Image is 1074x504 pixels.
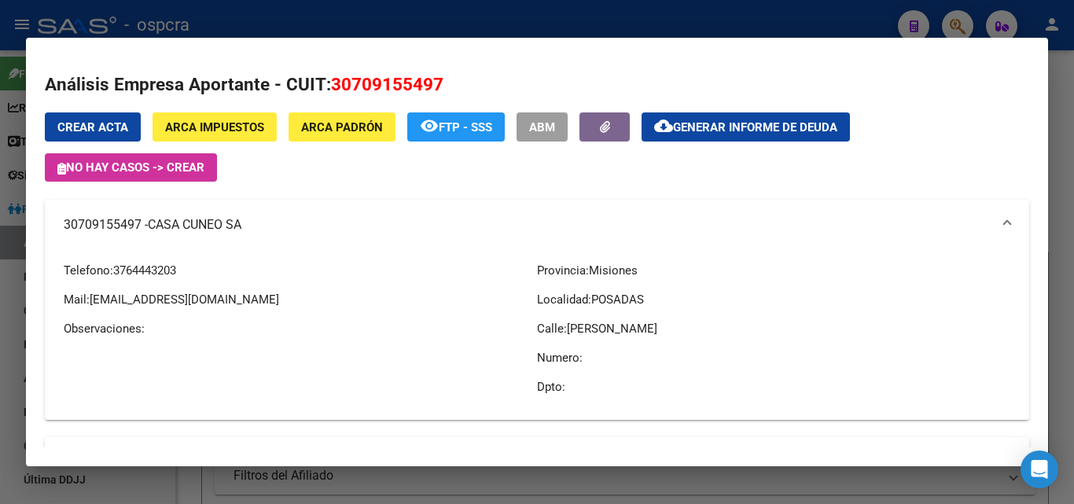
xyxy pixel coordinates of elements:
[537,262,1010,279] p: Provincia:
[64,320,537,337] p: Observaciones:
[64,262,537,279] p: Telefono:
[537,291,1010,308] p: Localidad:
[45,72,1029,98] h2: Análisis Empresa Aportante - CUIT:
[148,215,241,234] span: CASA CUNEO SA
[301,120,383,134] span: ARCA Padrón
[537,320,1010,337] p: Calle:
[567,322,657,336] span: [PERSON_NAME]
[153,112,277,142] button: ARCA Impuestos
[642,112,850,142] button: Generar informe de deuda
[331,74,443,94] span: 30709155497
[589,263,638,278] span: Misiones
[591,292,644,307] span: POSADAS
[57,160,204,175] span: No hay casos -> Crear
[537,378,1010,395] p: Dpto:
[45,153,217,182] button: No hay casos -> Crear
[45,250,1029,420] div: 30709155497 -CASA CUNEO SA
[439,120,492,134] span: FTP - SSS
[420,116,439,135] mat-icon: remove_red_eye
[90,292,279,307] span: [EMAIL_ADDRESS][DOMAIN_NAME]
[529,120,555,134] span: ABM
[517,112,568,142] button: ABM
[45,112,141,142] button: Crear Acta
[1021,451,1058,488] div: Open Intercom Messenger
[289,112,395,142] button: ARCA Padrón
[165,120,264,134] span: ARCA Impuestos
[64,291,537,308] p: Mail:
[57,120,128,134] span: Crear Acta
[654,116,673,135] mat-icon: cloud_download
[45,200,1029,250] mat-expansion-panel-header: 30709155497 -CASA CUNEO SA
[64,215,991,234] mat-panel-title: 30709155497 -
[407,112,505,142] button: FTP - SSS
[113,263,176,278] span: 3764443203
[537,349,1010,366] p: Numero:
[673,120,837,134] span: Generar informe de deuda
[45,437,1029,487] mat-expansion-panel-header: Aportes y Contribuciones de la Empresa: 30709155497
